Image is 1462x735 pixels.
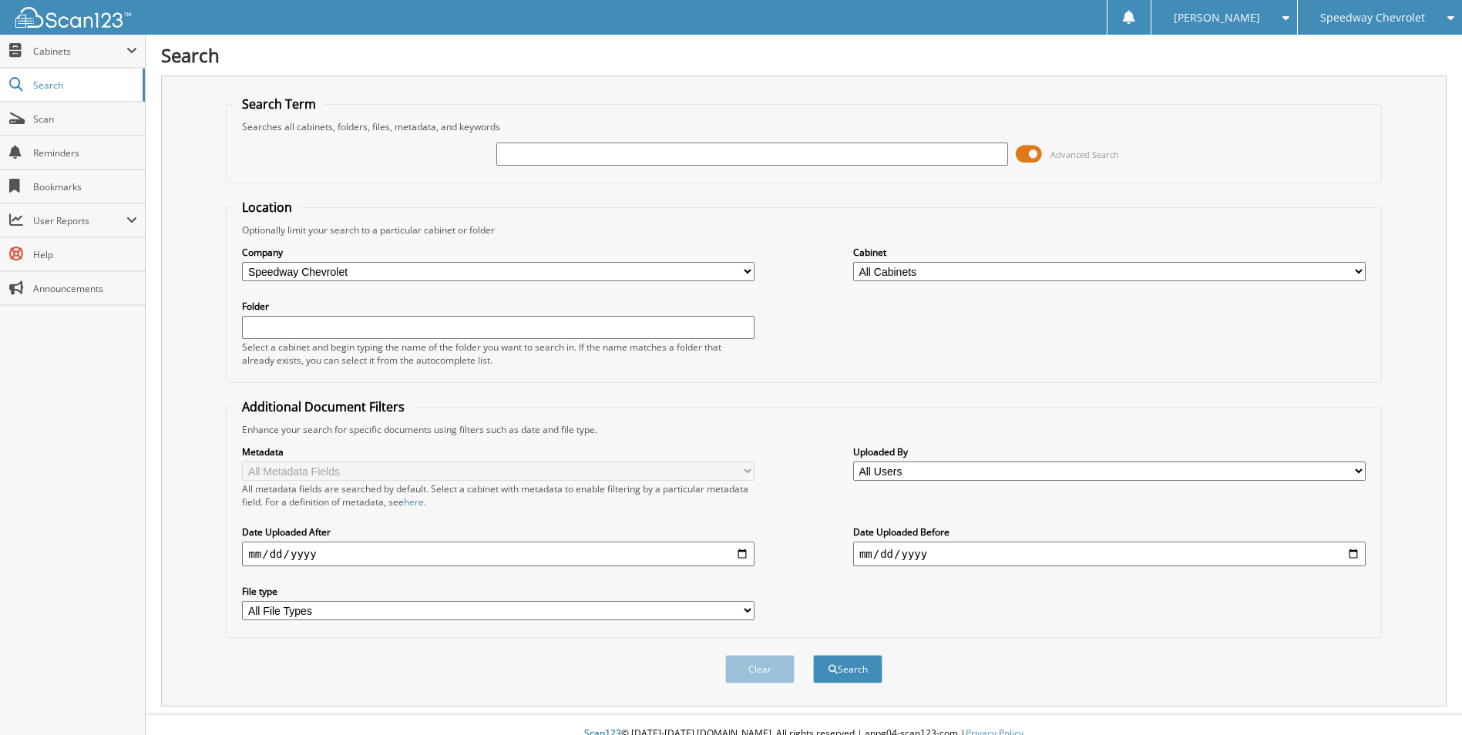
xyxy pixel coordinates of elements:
legend: Additional Document Filters [234,398,412,415]
label: Metadata [242,445,755,458]
label: Company [242,246,755,259]
span: Help [33,248,137,261]
input: start [242,542,755,566]
label: Folder [242,300,755,313]
button: Search [813,655,882,683]
div: All metadata fields are searched by default. Select a cabinet with metadata to enable filtering b... [242,482,755,508]
span: Advanced Search [1050,149,1119,160]
legend: Search Term [234,96,324,112]
div: Searches all cabinets, folders, files, metadata, and keywords [234,120,1373,133]
span: Bookmarks [33,180,137,193]
span: Scan [33,112,137,126]
span: [PERSON_NAME] [1174,13,1260,22]
span: Reminders [33,146,137,159]
span: Search [33,79,135,92]
label: Cabinet [853,246,1366,259]
span: User Reports [33,214,126,227]
label: File type [242,585,755,598]
legend: Location [234,199,300,216]
div: Select a cabinet and begin typing the name of the folder you want to search in. If the name match... [242,341,755,367]
h1: Search [161,42,1447,68]
label: Uploaded By [853,445,1366,458]
a: here [404,495,424,508]
div: Optionally limit your search to a particular cabinet or folder [234,223,1373,237]
span: Announcements [33,282,137,295]
span: Speedway Chevrolet [1320,13,1425,22]
label: Date Uploaded Before [853,525,1366,539]
img: scan123-logo-white.svg [15,7,131,28]
button: Clear [725,655,795,683]
div: Enhance your search for specific documents using filters such as date and file type. [234,423,1373,436]
input: end [853,542,1366,566]
span: Cabinets [33,45,126,58]
label: Date Uploaded After [242,525,755,539]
